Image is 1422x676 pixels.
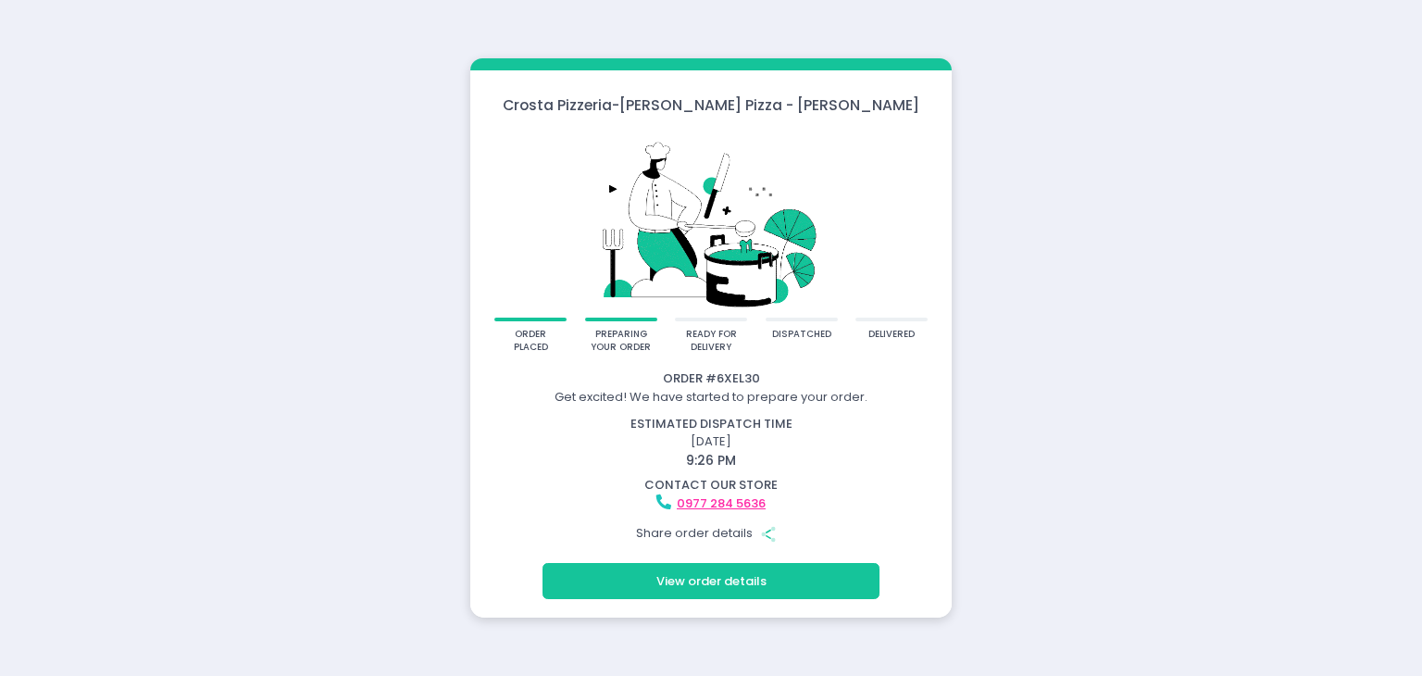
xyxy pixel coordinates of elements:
[501,328,561,355] div: order placed
[543,563,879,598] button: View order details
[473,369,949,388] div: Order # 6XEL30
[494,129,928,318] img: talkie
[473,516,949,551] div: Share order details
[772,328,831,342] div: dispatched
[470,94,952,116] div: Crosta Pizzeria - [PERSON_NAME] Pizza - [PERSON_NAME]
[677,494,766,512] a: 0977 284 5636
[681,328,742,355] div: ready for delivery
[591,328,651,355] div: preparing your order
[473,415,949,433] div: estimated dispatch time
[686,451,736,469] span: 9:26 PM
[462,415,961,470] div: [DATE]
[868,328,915,342] div: delivered
[473,476,949,494] div: contact our store
[473,388,949,407] div: Get excited! We have started to prepare your order.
